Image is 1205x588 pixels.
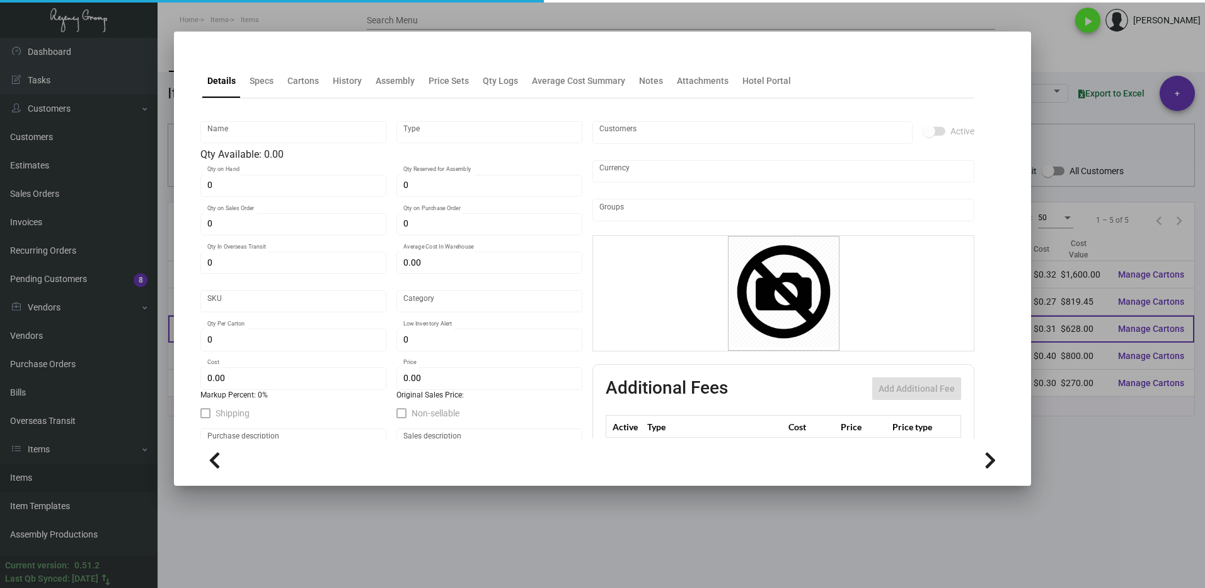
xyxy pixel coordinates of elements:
th: Active [606,416,645,438]
div: Notes [639,74,663,88]
div: 0.51.2 [74,559,100,572]
div: Qty Logs [483,74,518,88]
div: Assembly [376,74,415,88]
input: Add new.. [599,205,968,215]
div: Qty Available: 0.00 [200,147,582,162]
div: Details [207,74,236,88]
div: Specs [250,74,274,88]
div: Current version: [5,559,69,572]
div: Hotel Portal [742,74,791,88]
div: Last Qb Synced: [DATE] [5,572,98,585]
div: History [333,74,362,88]
div: Price Sets [429,74,469,88]
th: Type [644,416,785,438]
button: Add Additional Fee [872,377,961,400]
h2: Additional Fees [606,377,728,400]
div: Attachments [677,74,729,88]
span: Non-sellable [412,406,459,421]
span: Shipping [216,406,250,421]
span: Add Additional Fee [879,384,955,394]
span: Active [950,124,974,139]
th: Price [838,416,889,438]
th: Price type [889,416,946,438]
div: Average Cost Summary [532,74,625,88]
th: Cost [785,416,837,438]
div: Cartons [287,74,319,88]
input: Add new.. [599,127,906,138]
